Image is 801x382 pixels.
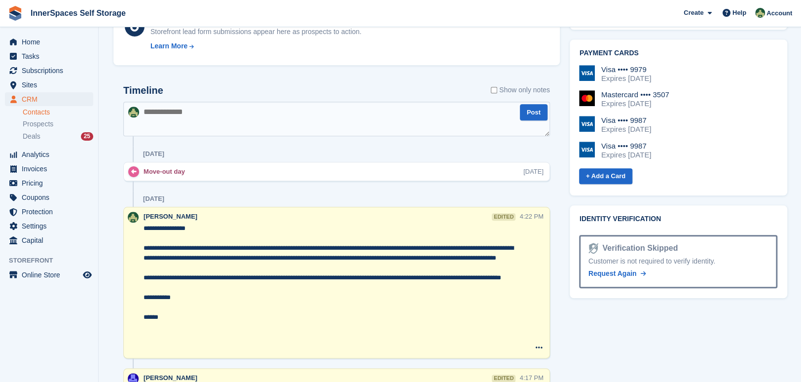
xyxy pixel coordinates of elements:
[601,65,651,74] div: Visa •••• 9979
[123,85,163,96] h2: Timeline
[5,219,93,233] a: menu
[23,108,93,117] a: Contacts
[22,176,81,190] span: Pricing
[601,142,651,151] div: Visa •••• 9987
[128,212,139,223] img: Paula Amey
[22,64,81,77] span: Subscriptions
[598,242,678,254] div: Verification Skipped
[5,268,93,282] a: menu
[601,116,651,125] div: Visa •••• 9987
[22,219,81,233] span: Settings
[580,215,777,223] h2: Identity verification
[491,85,497,95] input: Show only notes
[8,6,23,21] img: stora-icon-8386f47178a22dfd0bd8f6a31ec36ba5ce8667c1dd55bd0f319d3a0aa187defe.svg
[579,65,595,81] img: Visa Logo
[601,74,651,83] div: Expires [DATE]
[22,268,81,282] span: Online Store
[22,92,81,106] span: CRM
[755,8,765,18] img: Paula Amey
[23,119,53,129] span: Prospects
[150,41,187,51] div: Learn More
[144,374,197,382] span: [PERSON_NAME]
[579,168,632,185] a: + Add a Card
[23,132,40,141] span: Deals
[766,8,792,18] span: Account
[27,5,130,21] a: InnerSpaces Self Storage
[22,233,81,247] span: Capital
[5,148,93,161] a: menu
[5,176,93,190] a: menu
[5,205,93,219] a: menu
[5,92,93,106] a: menu
[5,78,93,92] a: menu
[684,8,703,18] span: Create
[519,212,543,221] div: 4:22 PM
[22,162,81,176] span: Invoices
[601,125,651,134] div: Expires [DATE]
[150,41,362,51] a: Learn More
[5,35,93,49] a: menu
[128,107,139,117] img: Paula Amey
[22,49,81,63] span: Tasks
[22,35,81,49] span: Home
[588,268,646,279] a: Request Again
[601,151,651,159] div: Expires [DATE]
[580,49,777,57] h2: Payment cards
[588,243,598,254] img: Identity Verification Ready
[579,116,595,132] img: Visa Logo
[22,205,81,219] span: Protection
[492,375,515,382] div: edited
[520,104,547,120] button: Post
[588,269,637,277] span: Request Again
[5,162,93,176] a: menu
[492,213,515,221] div: edited
[5,233,93,247] a: menu
[143,150,164,158] div: [DATE]
[491,85,550,95] label: Show only notes
[601,90,669,99] div: Mastercard •••• 3507
[22,78,81,92] span: Sites
[144,167,190,176] div: Move-out day
[588,256,768,267] div: Customer is not required to verify identity.
[5,191,93,204] a: menu
[732,8,746,18] span: Help
[81,269,93,281] a: Preview store
[144,213,197,220] span: [PERSON_NAME]
[143,195,164,203] div: [DATE]
[5,49,93,63] a: menu
[5,64,93,77] a: menu
[23,131,93,142] a: Deals 25
[579,142,595,157] img: Visa Logo
[9,256,98,266] span: Storefront
[523,167,544,176] div: [DATE]
[150,27,362,37] div: Storefront lead form submissions appear here as prospects to action.
[81,132,93,141] div: 25
[601,99,669,108] div: Expires [DATE]
[22,148,81,161] span: Analytics
[23,119,93,129] a: Prospects
[22,191,81,204] span: Coupons
[579,90,595,106] img: Mastercard Logo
